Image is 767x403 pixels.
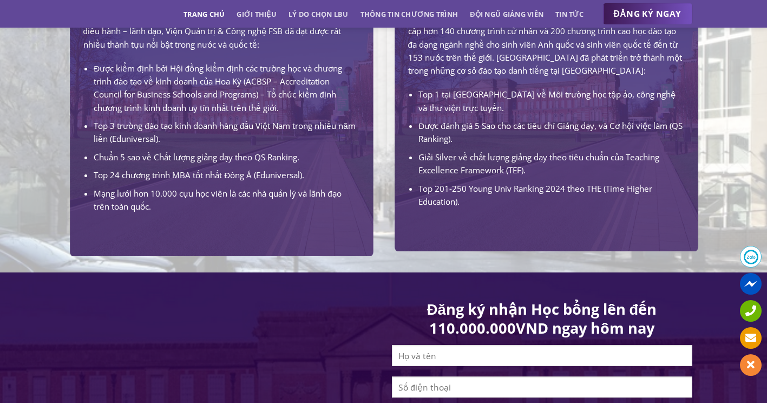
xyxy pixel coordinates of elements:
li: Top 201-250 Young Univ Ranking 2024 theo THE (Time Higher Education). [418,182,684,209]
li: Top 3 trường đào tạo kinh doanh hàng đầu Việt Nam trong nhiều năm liền (Eduniversal). [94,119,359,146]
a: Lý do chọn LBU [289,4,349,24]
li: Mạng lưới hơn 10.000 cựu học viên là các nhà quản lý và lãnh đạo trên toàn quốc. [94,187,359,213]
input: Số điện thoại [392,376,692,398]
input: Họ và tên [392,345,692,366]
a: Đội ngũ giảng viên [470,4,543,24]
li: Được đánh giá 5 Sao cho các tiêu chí Giảng dạy, và Cơ hội việc làm (QS Ranking). [418,119,684,146]
a: Trang chủ [183,4,225,24]
a: ĐĂNG KÝ NGAY [603,3,692,25]
li: Chuẩn 5 sao về Chất lượng giảng dạy theo QS Ranking. [94,151,359,164]
li: Giải Silver về chất lượng giảng dạy theo tiêu chuẩn của Teaching Excellence Framework (TEF). [418,151,684,177]
span: ĐĂNG KÝ NGAY [614,7,681,21]
a: Tin tức [555,4,584,24]
li: Top 1 tại [GEOGRAPHIC_DATA] về Môi trường học tập ảo, công nghệ và thư viện trực tuyến. [418,88,684,114]
li: Top 24 chương trình MBA tốt nhất Đông Á (Eduniversal). [94,168,359,181]
h1: Đăng ký nhận Học bổng lên đến 110.000.000VND ngay hôm nay [392,300,692,338]
a: Thông tin chương trình [360,4,458,24]
li: Được kiểm định bởi Hội đồng kiểm định các trường học và chương trình đào tạo về kinh doanh của Ho... [94,62,359,114]
a: Giới thiệu [237,4,277,24]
